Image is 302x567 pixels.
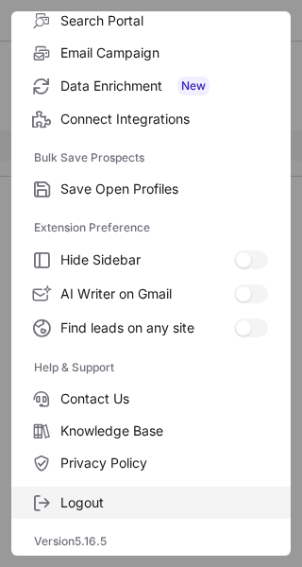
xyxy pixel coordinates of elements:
[11,69,291,103] label: Data Enrichment New
[60,77,268,95] span: Data Enrichment
[11,5,291,37] label: Search Portal
[11,37,291,69] label: Email Campaign
[11,487,291,519] label: Logout
[177,77,210,95] span: New
[60,319,234,336] span: Find leads on any site
[60,422,268,439] span: Knowledge Base
[60,111,268,128] span: Connect Integrations
[11,173,291,205] label: Save Open Profiles
[60,251,234,268] span: Hide Sidebar
[34,352,268,383] label: Help & Support
[60,180,268,198] span: Save Open Profiles
[60,390,268,407] span: Contact Us
[60,44,268,61] span: Email Campaign
[11,311,291,345] label: Find leads on any site
[34,143,268,173] label: Bulk Save Prospects
[60,12,268,29] span: Search Portal
[34,213,268,243] label: Extension Preference
[11,103,291,135] label: Connect Integrations
[11,243,291,277] label: Hide Sidebar
[60,494,268,511] span: Logout
[11,447,291,479] label: Privacy Policy
[11,526,291,557] div: Version 5.16.5
[60,285,234,302] span: AI Writer on Gmail
[11,277,291,311] label: AI Writer on Gmail
[60,455,268,472] span: Privacy Policy
[11,415,291,447] label: Knowledge Base
[11,383,291,415] label: Contact Us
